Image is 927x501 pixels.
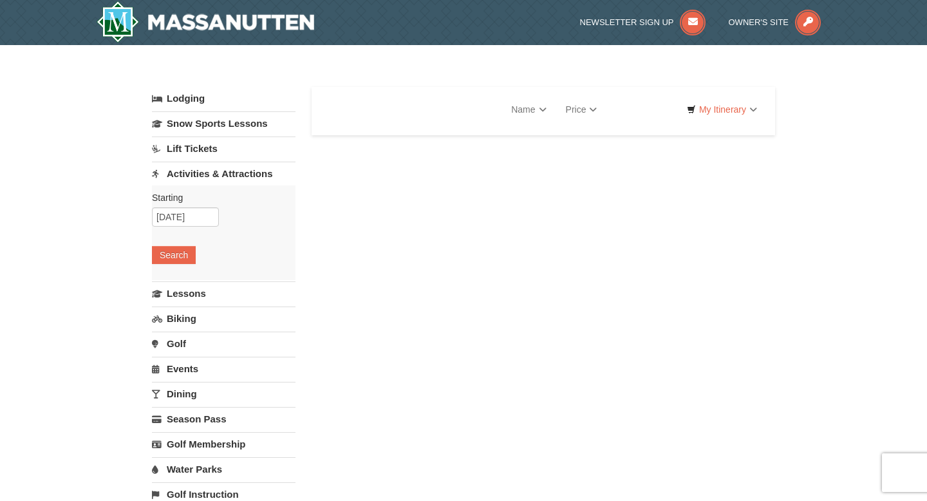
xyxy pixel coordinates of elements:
label: Starting [152,191,286,204]
img: Massanutten Resort Logo [97,1,314,43]
span: Owner's Site [729,17,789,27]
a: My Itinerary [679,100,765,119]
span: Newsletter Sign Up [580,17,674,27]
a: Owner's Site [729,17,821,27]
a: Massanutten Resort [97,1,314,43]
a: Activities & Attractions [152,162,295,185]
a: Lodging [152,87,295,110]
a: Price [556,97,607,122]
button: Search [152,246,196,264]
a: Newsletter Sign Up [580,17,706,27]
a: Name [501,97,556,122]
a: Lift Tickets [152,137,295,160]
a: Snow Sports Lessons [152,111,295,135]
a: Dining [152,382,295,406]
a: Golf [152,332,295,355]
a: Biking [152,307,295,330]
a: Water Parks [152,457,295,481]
a: Season Pass [152,407,295,431]
a: Golf Membership [152,432,295,456]
a: Lessons [152,281,295,305]
a: Events [152,357,295,381]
